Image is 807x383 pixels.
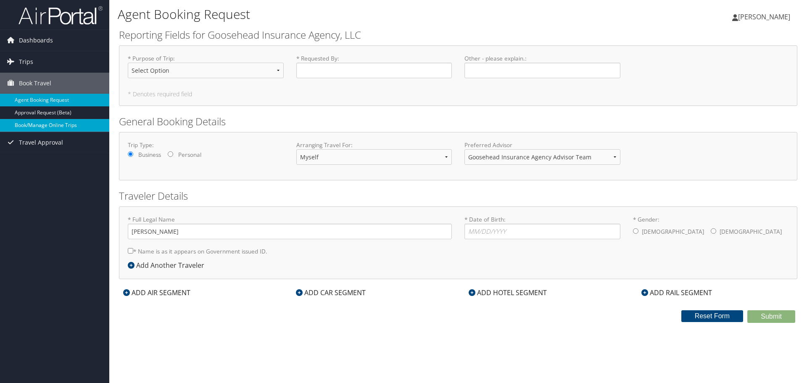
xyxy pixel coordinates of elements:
[464,54,620,78] label: Other - please explain. :
[738,12,790,21] span: [PERSON_NAME]
[19,73,51,94] span: Book Travel
[118,5,572,23] h1: Agent Booking Request
[637,288,716,298] div: ADD RAIL SEGMENT
[681,310,744,322] button: Reset Form
[19,132,63,153] span: Travel Approval
[642,224,704,240] label: [DEMOGRAPHIC_DATA]
[464,288,551,298] div: ADD HOTEL SEGMENT
[128,215,452,239] label: * Full Legal Name
[128,260,208,270] div: Add Another Traveler
[18,5,103,25] img: airportal-logo.png
[119,189,797,203] h2: Traveler Details
[119,28,797,42] h2: Reporting Fields for Goosehead Insurance Agency, LLC
[296,141,452,149] label: Arranging Travel For:
[119,114,797,129] h2: General Booking Details
[19,51,33,72] span: Trips
[633,228,638,234] input: * Gender:[DEMOGRAPHIC_DATA][DEMOGRAPHIC_DATA]
[128,224,452,239] input: * Full Legal Name
[119,288,195,298] div: ADD AIR SEGMENT
[128,91,789,97] h5: * Denotes required field
[720,224,782,240] label: [DEMOGRAPHIC_DATA]
[711,228,716,234] input: * Gender:[DEMOGRAPHIC_DATA][DEMOGRAPHIC_DATA]
[732,4,799,29] a: [PERSON_NAME]
[128,248,133,254] input: * Name is as it appears on Government issued ID.
[292,288,370,298] div: ADD CAR SEGMENT
[464,63,620,78] input: Other - please explain.:
[296,63,452,78] input: * Requested By:
[464,224,620,239] input: * Date of Birth:
[19,30,53,51] span: Dashboards
[128,63,284,78] select: * Purpose of Trip:
[178,151,201,159] label: Personal
[128,243,267,259] label: * Name is as it appears on Government issued ID.
[138,151,161,159] label: Business
[464,141,620,149] label: Preferred Advisor
[296,54,452,78] label: * Requested By :
[747,310,795,323] button: Submit
[128,141,284,149] label: Trip Type:
[633,215,789,240] label: * Gender:
[128,54,284,85] label: * Purpose of Trip :
[464,215,620,239] label: * Date of Birth:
